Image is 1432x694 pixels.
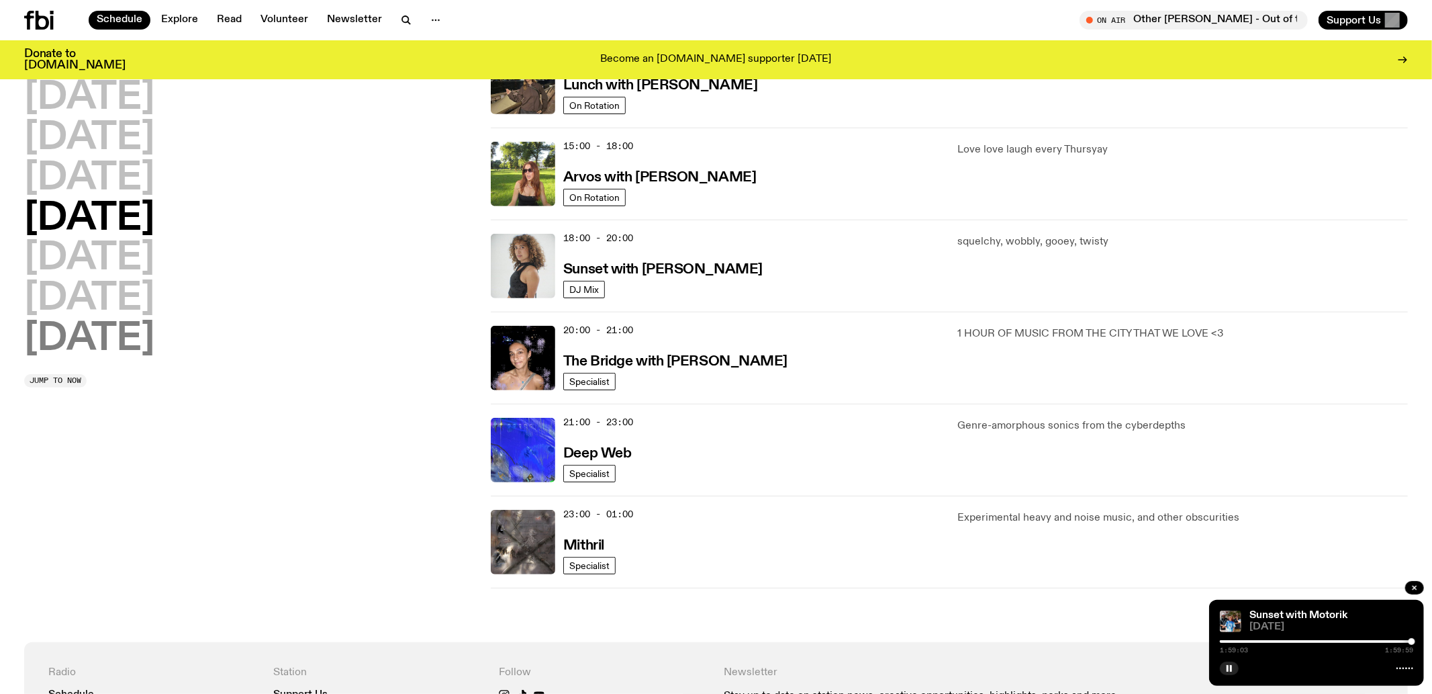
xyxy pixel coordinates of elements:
[563,97,626,114] a: On Rotation
[491,142,555,206] img: Lizzie Bowles is sitting in a bright green field of grass, with dark sunglasses and a black top. ...
[30,377,81,384] span: Jump to now
[24,280,154,318] button: [DATE]
[491,234,555,298] img: Tangela looks past her left shoulder into the camera with an inquisitive look. She is wearing a s...
[1327,14,1381,26] span: Support Us
[48,666,258,679] h4: Radio
[563,352,787,369] a: The Bridge with [PERSON_NAME]
[569,284,599,294] span: DJ Mix
[563,355,787,369] h3: The Bridge with [PERSON_NAME]
[563,373,616,390] a: Specialist
[1249,622,1413,632] span: [DATE]
[563,324,633,337] span: 20:00 - 21:00
[24,160,154,198] button: [DATE]
[24,320,154,358] button: [DATE]
[1220,611,1241,632] img: Andrew, Reenie, and Pat stand in a row, smiling at the camera, in dappled light with a vine leafe...
[563,508,633,521] span: 23:00 - 01:00
[563,76,757,93] a: Lunch with [PERSON_NAME]
[563,168,756,185] a: Arvos with [PERSON_NAME]
[1319,11,1408,30] button: Support Us
[569,376,610,386] span: Specialist
[252,11,316,30] a: Volunteer
[563,232,633,245] span: 18:00 - 20:00
[724,666,1159,679] h4: Newsletter
[563,444,631,461] a: Deep Web
[153,11,206,30] a: Explore
[24,240,154,277] button: [DATE]
[563,140,633,153] span: 15:00 - 18:00
[491,510,555,574] img: An abstract artwork in mostly grey, with a textural cross in the centre. There are metallic and d...
[957,510,1408,526] p: Experimental heavy and noise music, and other obscurities
[89,11,150,30] a: Schedule
[957,326,1408,342] p: 1 HOUR OF MUSIC FROM THE CITY THAT WE LOVE <3
[1080,11,1308,30] button: On AirOther [PERSON_NAME] - Out of the Box
[24,374,87,388] button: Jump to now
[957,142,1408,158] p: Love love laugh every Thursyay
[491,50,555,114] img: Izzy Page stands above looking down at Opera Bar. She poses in front of the Harbour Bridge in the...
[563,536,604,553] a: Mithril
[499,666,708,679] h4: Follow
[24,79,154,117] button: [DATE]
[24,200,154,238] button: [DATE]
[24,48,126,71] h3: Donate to [DOMAIN_NAME]
[569,100,620,110] span: On Rotation
[563,281,605,298] a: DJ Mix
[209,11,250,30] a: Read
[563,416,633,429] span: 21:00 - 23:00
[24,120,154,157] button: [DATE]
[569,560,610,570] span: Specialist
[319,11,390,30] a: Newsletter
[1220,647,1248,654] span: 1:59:03
[274,666,483,679] h4: Station
[1385,647,1413,654] span: 1:59:59
[563,557,616,574] a: Specialist
[569,192,620,202] span: On Rotation
[563,263,763,277] h3: Sunset with [PERSON_NAME]
[563,465,616,482] a: Specialist
[563,189,626,206] a: On Rotation
[563,79,757,93] h3: Lunch with [PERSON_NAME]
[569,468,610,478] span: Specialist
[563,447,631,461] h3: Deep Web
[563,260,763,277] a: Sunset with [PERSON_NAME]
[957,418,1408,434] p: Genre-amorphous sonics from the cyberdepths
[957,234,1408,250] p: squelchy, wobbly, gooey, twisty
[563,171,756,185] h3: Arvos with [PERSON_NAME]
[563,539,604,553] h3: Mithril
[491,418,555,482] img: An abstract artwork, in bright blue with amorphous shapes, illustrated shimmers and small drawn c...
[1249,610,1347,621] a: Sunset with Motorik
[601,54,832,66] p: Become an [DOMAIN_NAME] supporter [DATE]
